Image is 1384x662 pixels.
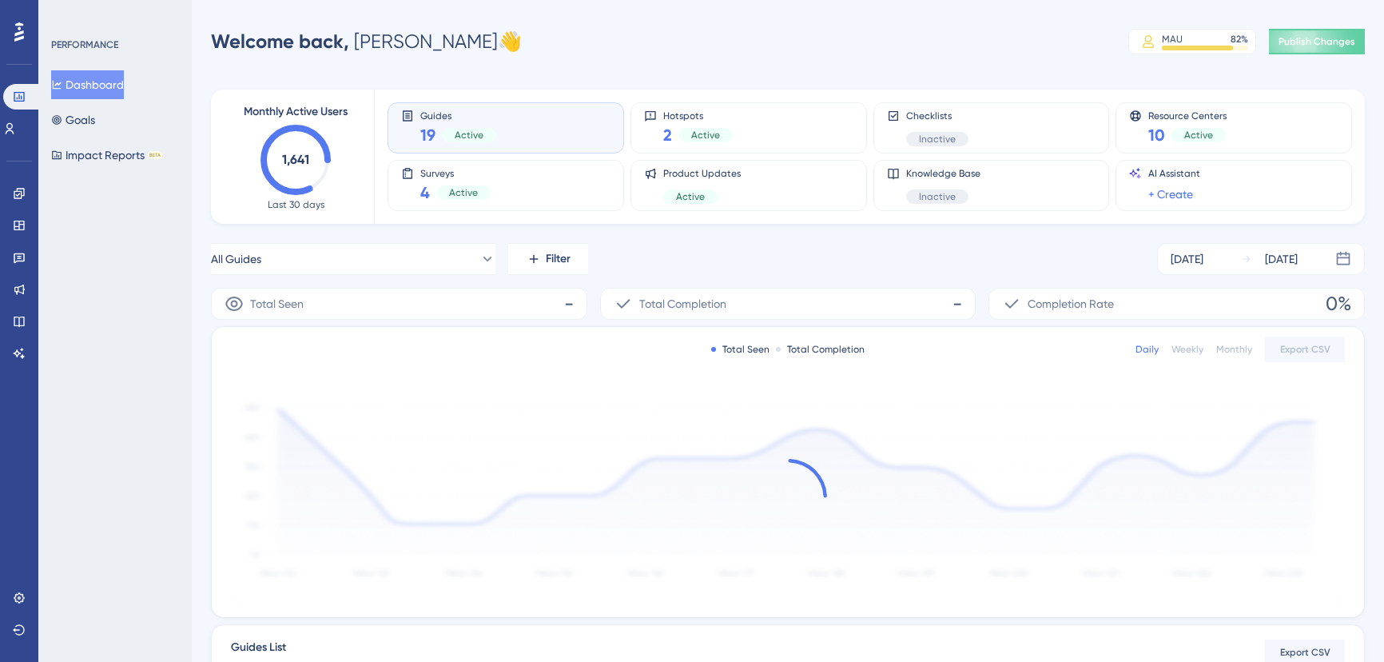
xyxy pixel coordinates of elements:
div: Daily [1135,343,1159,356]
div: BETA [148,151,162,159]
span: All Guides [211,249,261,269]
span: 2 [663,124,672,146]
span: Export CSV [1280,646,1330,659]
span: Product Updates [663,167,741,180]
button: Filter [508,243,588,275]
button: Impact ReportsBETA [51,141,162,169]
span: Filter [546,249,571,269]
text: 1,641 [282,152,309,167]
button: All Guides [211,243,495,275]
span: Checklists [906,110,968,122]
span: Active [691,129,720,142]
button: Dashboard [51,70,124,99]
div: [DATE] [1171,249,1203,269]
button: Publish Changes [1269,29,1365,54]
span: Surveys [420,167,491,178]
div: [DATE] [1265,249,1298,269]
span: Active [449,186,478,199]
span: AI Assistant [1148,167,1200,180]
span: Publish Changes [1279,35,1355,48]
div: MAU [1162,33,1183,46]
div: [PERSON_NAME] 👋 [211,29,522,54]
span: Guides [420,110,496,121]
span: Monthly Active Users [244,102,348,122]
span: Active [1184,129,1213,142]
span: 10 [1148,124,1165,146]
span: Total Completion [639,294,726,313]
span: Resource Centers [1148,110,1227,121]
div: Weekly [1171,343,1203,356]
button: Export CSV [1265,337,1345,362]
div: Total Completion [776,343,865,356]
span: Welcome back, [211,30,349,53]
a: + Create [1148,185,1193,204]
div: 82 % [1231,33,1248,46]
div: Monthly [1216,343,1252,356]
span: Inactive [919,190,956,203]
span: Total Seen [250,294,304,313]
span: Inactive [919,133,956,146]
span: Completion Rate [1028,294,1114,313]
span: - [952,291,962,317]
span: 4 [420,181,430,204]
span: Hotspots [663,110,733,121]
div: PERFORMANCE [51,38,118,51]
button: Goals [51,106,95,134]
span: Last 30 days [268,198,324,211]
span: 19 [420,124,435,146]
span: Export CSV [1280,343,1330,356]
span: 0% [1326,291,1351,317]
span: - [564,291,574,317]
span: Active [676,190,705,203]
span: Knowledge Base [906,167,980,180]
div: Total Seen [711,343,770,356]
span: Active [455,129,483,142]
